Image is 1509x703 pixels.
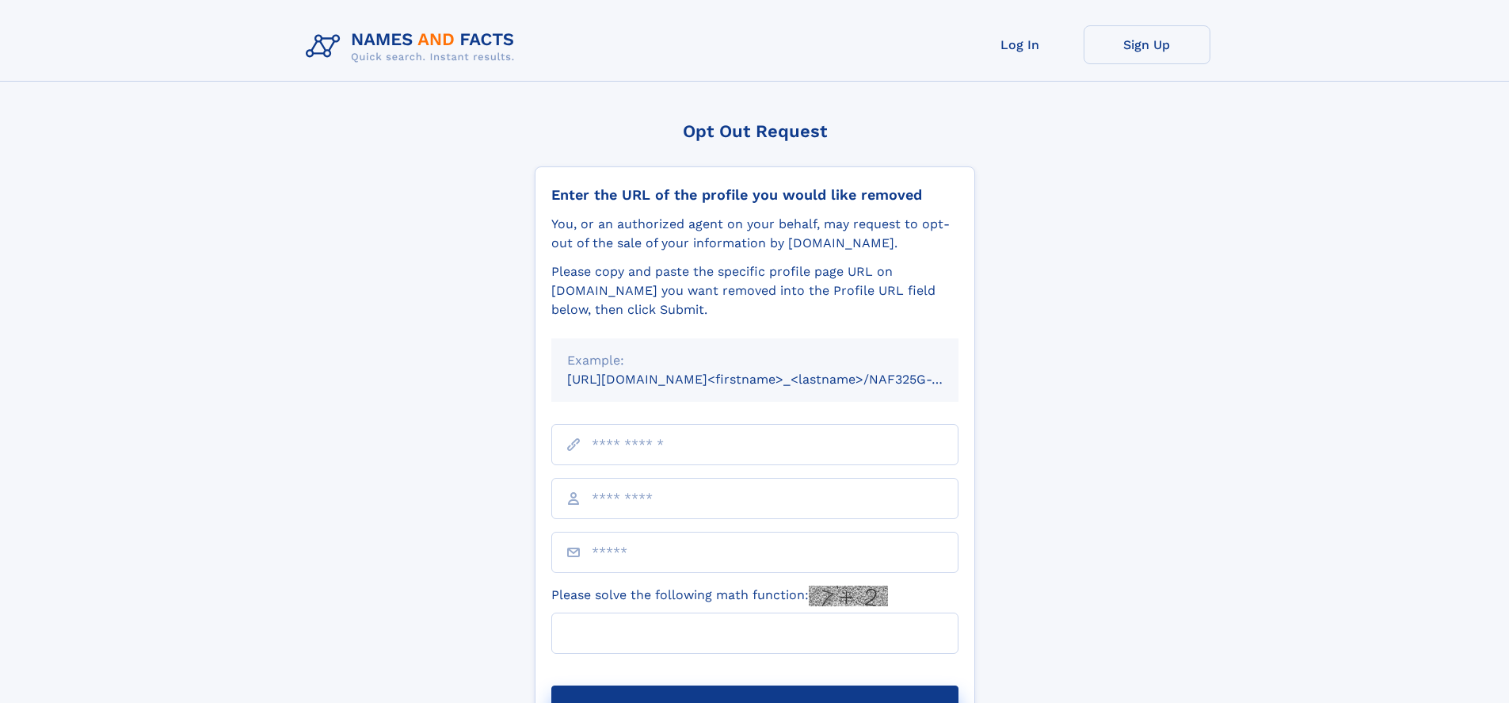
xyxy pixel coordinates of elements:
[551,262,958,319] div: Please copy and paste the specific profile page URL on [DOMAIN_NAME] you want removed into the Pr...
[957,25,1084,64] a: Log In
[551,215,958,253] div: You, or an authorized agent on your behalf, may request to opt-out of the sale of your informatio...
[551,586,888,606] label: Please solve the following math function:
[1084,25,1210,64] a: Sign Up
[567,372,989,387] small: [URL][DOMAIN_NAME]<firstname>_<lastname>/NAF325G-xxxxxxxx
[535,121,975,141] div: Opt Out Request
[551,186,958,204] div: Enter the URL of the profile you would like removed
[567,351,943,370] div: Example:
[299,25,528,68] img: Logo Names and Facts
